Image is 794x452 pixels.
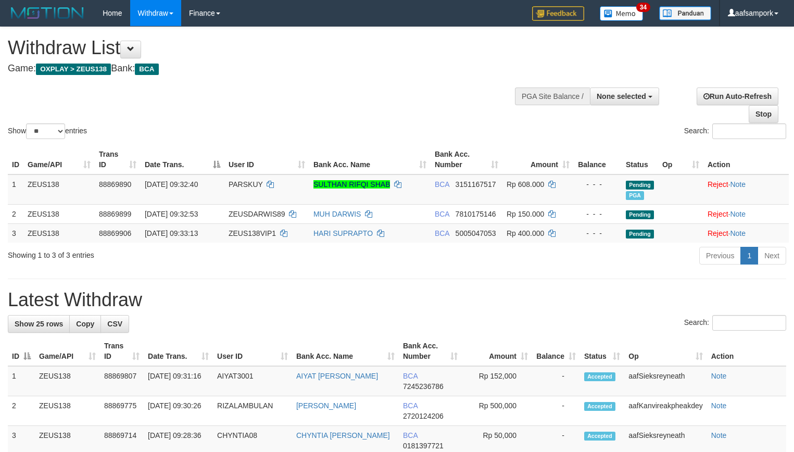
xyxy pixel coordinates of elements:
td: 88869807 [100,366,144,396]
span: ZEUS138VIP1 [229,229,276,237]
a: MUH DARWIS [313,210,361,218]
img: MOTION_logo.png [8,5,87,21]
td: · [703,174,789,205]
span: 88869906 [99,229,131,237]
td: ZEUS138 [35,396,100,426]
h1: Latest Withdraw [8,290,786,310]
th: Balance [574,145,622,174]
img: Button%20Memo.svg [600,6,644,21]
div: Showing 1 to 3 of 3 entries [8,246,323,260]
select: Showentries [26,123,65,139]
a: Note [730,210,746,218]
input: Search: [712,315,786,331]
span: PARSKUY [229,180,263,189]
td: aafSieksreyneath [624,366,707,396]
td: ZEUS138 [23,174,95,205]
th: Date Trans.: activate to sort column descending [141,145,224,174]
a: Note [711,431,727,440]
th: Bank Acc. Name: activate to sort column ascending [292,336,399,366]
td: 88869775 [100,396,144,426]
span: ZEUSDARWIS89 [229,210,285,218]
th: Status [622,145,658,174]
th: User ID: activate to sort column ascending [213,336,292,366]
a: Reject [708,229,728,237]
span: Copy 0181397721 to clipboard [403,442,444,450]
a: Note [730,180,746,189]
th: Date Trans.: activate to sort column ascending [144,336,213,366]
div: - - - [578,179,617,190]
span: Pending [626,230,654,238]
th: ID: activate to sort column descending [8,336,35,366]
th: Bank Acc. Number: activate to sort column ascending [431,145,502,174]
th: Balance: activate to sort column ascending [532,336,580,366]
th: Status: activate to sort column ascending [580,336,624,366]
td: ZEUS138 [23,223,95,243]
td: AIYAT3001 [213,366,292,396]
span: Copy 2720124206 to clipboard [403,412,444,420]
a: 1 [740,247,758,265]
span: Rp 150.000 [507,210,544,218]
td: - [532,396,580,426]
td: · [703,204,789,223]
td: Rp 152,000 [462,366,532,396]
span: Accepted [584,372,615,381]
h1: Withdraw List [8,37,519,58]
div: - - - [578,209,617,219]
th: Bank Acc. Name: activate to sort column ascending [309,145,431,174]
span: 88869890 [99,180,131,189]
span: Rp 608.000 [507,180,544,189]
span: None selected [597,92,646,101]
a: CSV [100,315,129,333]
td: · [703,223,789,243]
th: Op: activate to sort column ascending [624,336,707,366]
th: Trans ID: activate to sort column ascending [95,145,141,174]
a: Show 25 rows [8,315,70,333]
th: Bank Acc. Number: activate to sort column ascending [399,336,462,366]
a: CHYNTIA [PERSON_NAME] [296,431,390,440]
td: 3 [8,223,23,243]
div: PGA Site Balance / [515,87,590,105]
span: BCA [403,431,418,440]
td: [DATE] 09:31:16 [144,366,213,396]
span: Copy 5005047053 to clipboard [456,229,496,237]
span: [DATE] 09:33:13 [145,229,198,237]
span: BCA [435,180,449,189]
a: Copy [69,315,101,333]
span: BCA [435,210,449,218]
span: Copy 7810175146 to clipboard [456,210,496,218]
div: - - - [578,228,617,238]
td: Rp 500,000 [462,396,532,426]
td: - [532,366,580,396]
a: Note [711,372,727,380]
span: [DATE] 09:32:40 [145,180,198,189]
td: [DATE] 09:30:26 [144,396,213,426]
a: Run Auto-Refresh [697,87,778,105]
span: Copy 3151167517 to clipboard [456,180,496,189]
span: BCA [403,401,418,410]
a: AIYAT [PERSON_NAME] [296,372,378,380]
a: Reject [708,210,728,218]
span: Pending [626,181,654,190]
a: Previous [699,247,741,265]
td: 2 [8,396,35,426]
th: Trans ID: activate to sort column ascending [100,336,144,366]
img: panduan.png [659,6,711,20]
span: Accepted [584,402,615,411]
td: 2 [8,204,23,223]
th: Game/API: activate to sort column ascending [23,145,95,174]
a: HARI SUPRAPTO [313,229,373,237]
th: Action [703,145,789,174]
th: Amount: activate to sort column ascending [502,145,574,174]
a: Stop [749,105,778,123]
td: ZEUS138 [23,204,95,223]
a: Note [730,229,746,237]
span: OXPLAY > ZEUS138 [36,64,111,75]
th: Op: activate to sort column ascending [658,145,703,174]
span: Copy 7245236786 to clipboard [403,382,444,391]
td: aafKanvireakpheakdey [624,396,707,426]
span: Show 25 rows [15,320,63,328]
a: Note [711,401,727,410]
label: Show entries [8,123,87,139]
span: BCA [435,229,449,237]
a: SULTHAN RIFQI SHAB [313,180,390,189]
